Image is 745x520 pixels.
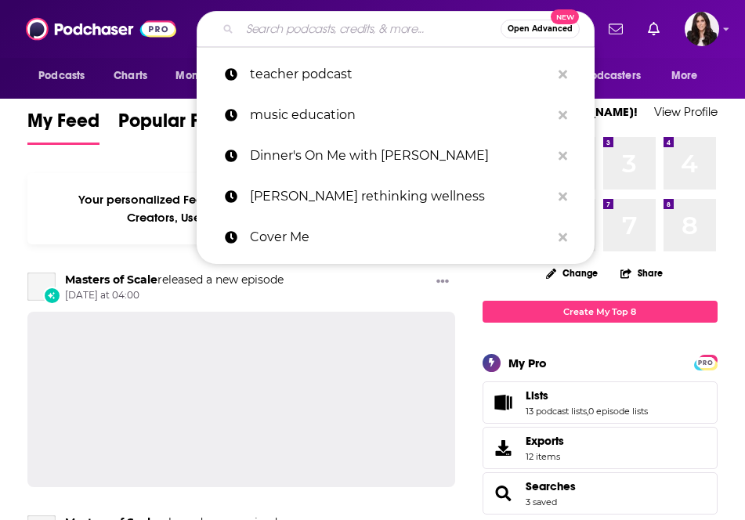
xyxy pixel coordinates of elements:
[27,173,454,244] div: Your personalized Feed is curated based on the Podcasts, Creators, Users, and Lists that you Follow.
[488,392,519,413] a: Lists
[118,109,233,145] a: Popular Feed
[114,65,147,87] span: Charts
[685,12,719,46] img: User Profile
[526,388,648,403] a: Lists
[250,135,551,176] p: Dinner's On Me with Jesse Tyler Ferguson
[602,16,629,42] a: Show notifications dropdown
[696,357,715,369] span: PRO
[588,406,648,417] a: 0 episode lists
[118,109,233,142] span: Popular Feed
[27,109,99,142] span: My Feed
[197,135,595,176] a: Dinner's On Me with [PERSON_NAME]
[483,472,718,515] span: Searches
[65,273,157,287] a: Masters of Scale
[566,65,641,87] span: For Podcasters
[27,61,105,91] button: open menu
[483,381,718,424] span: Lists
[250,217,551,258] p: Cover Me
[551,9,579,24] span: New
[197,95,595,135] a: music education
[483,427,718,469] a: Exports
[240,16,501,42] input: Search podcasts, credits, & more...
[103,61,157,91] a: Charts
[488,437,519,459] span: Exports
[526,406,587,417] a: 13 podcast lists
[38,65,85,87] span: Podcasts
[526,434,564,448] span: Exports
[685,12,719,46] button: Show profile menu
[65,289,284,302] span: [DATE] at 04:00
[526,497,557,507] a: 3 saved
[620,258,664,288] button: Share
[508,356,547,370] div: My Pro
[43,287,60,304] div: New Episode
[501,20,580,38] button: Open AdvancedNew
[642,16,666,42] a: Show notifications dropdown
[526,479,576,493] a: Searches
[250,176,551,217] p: christy harrison rethinking wellness
[654,104,718,119] a: View Profile
[175,65,231,87] span: Monitoring
[27,109,99,145] a: My Feed
[430,273,455,292] button: Show More Button
[483,301,718,322] a: Create My Top 8
[165,61,251,91] button: open menu
[508,25,573,33] span: Open Advanced
[526,388,548,403] span: Lists
[27,273,56,301] a: Masters of Scale
[537,263,607,283] button: Change
[197,11,595,47] div: Search podcasts, credits, & more...
[197,54,595,95] a: teacher podcast
[660,61,718,91] button: open menu
[250,54,551,95] p: teacher podcast
[488,482,519,504] a: Searches
[65,273,284,287] h3: released a new episode
[685,12,719,46] span: Logged in as RebeccaShapiro
[197,217,595,258] a: Cover Me
[696,356,715,367] a: PRO
[250,95,551,135] p: music education
[26,14,176,44] img: Podchaser - Follow, Share and Rate Podcasts
[587,406,588,417] span: ,
[671,65,698,87] span: More
[197,176,595,217] a: [PERSON_NAME] rethinking wellness
[555,61,664,91] button: open menu
[526,451,564,462] span: 12 items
